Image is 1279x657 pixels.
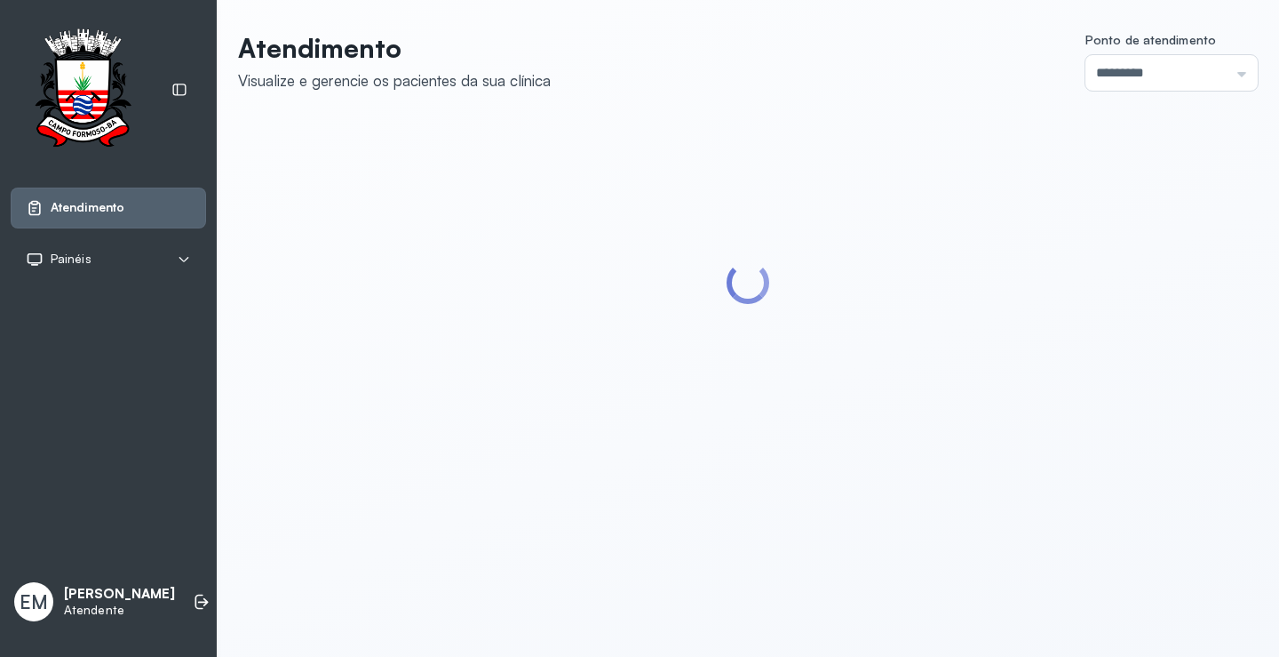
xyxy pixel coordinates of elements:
p: [PERSON_NAME] [64,586,175,603]
img: Logotipo do estabelecimento [19,28,147,152]
p: Atendimento [238,32,551,64]
a: Atendimento [26,199,191,217]
span: Atendimento [51,200,124,215]
div: Visualize e gerencie os pacientes da sua clínica [238,71,551,90]
p: Atendente [64,603,175,618]
span: Ponto de atendimento [1085,32,1216,47]
span: Painéis [51,252,91,267]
